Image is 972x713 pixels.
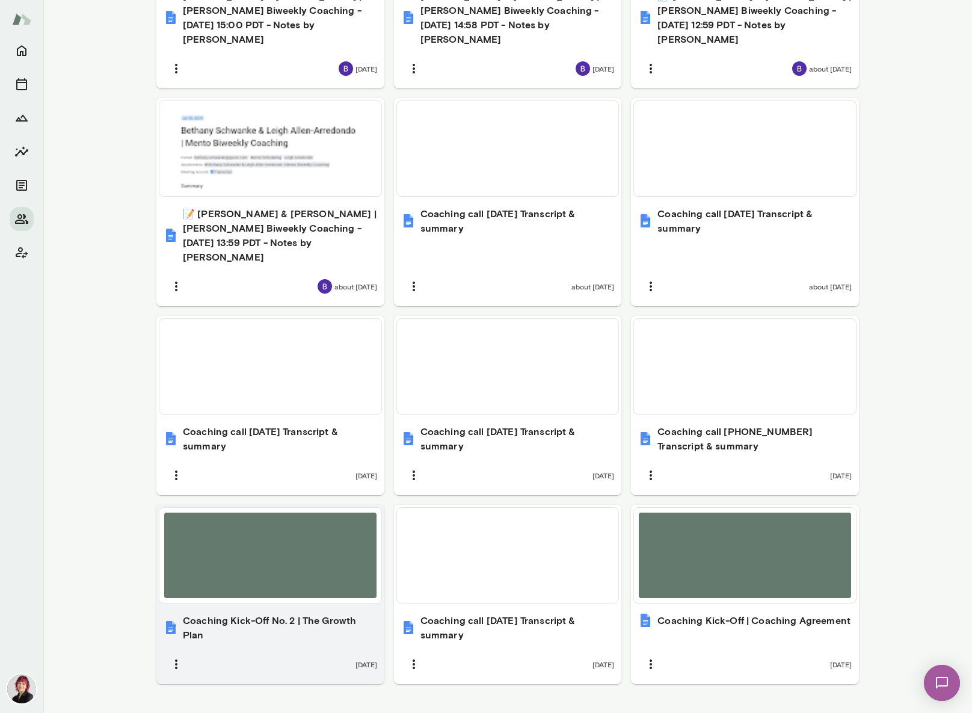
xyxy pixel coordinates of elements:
span: [DATE] [830,659,852,669]
img: Bethany Schwanke [792,61,807,76]
h6: Coaching call [DATE] Transcript & summary [420,206,615,235]
h6: Coaching Kick-Off No. 2 | The Growth Plan [183,613,377,642]
img: Coaching Kick-Off | Coaching Agreement [638,613,653,628]
img: Coaching Kick-Off No. 2 | The Growth Plan [164,620,178,635]
img: Bethany Schwanke [339,61,353,76]
h6: Coaching call [DATE] Transcript & summary [657,206,852,235]
img: Bethany Schwanke [318,279,332,294]
h6: Coaching Kick-Off | Coaching Agreement [657,613,850,628]
span: [DATE] [592,471,614,480]
button: Insights [10,140,34,164]
button: Growth Plan [10,106,34,130]
span: [DATE] [830,471,852,480]
span: [DATE] [355,64,377,73]
img: Coaching call 2025-07-09 Transcript & summary [638,214,653,228]
img: Bethany Schwanke & Leigh Allen-Arredondo | Mento Biweekly Coaching - 2025/09/15 15:00 PDT - Notes... [164,10,178,25]
img: Bethany Schwanke [576,61,590,76]
img: Leigh Allen-Arredondo [7,674,36,703]
span: [DATE] [592,64,614,73]
img: 📝 Bethany Schwanke & Leigh Allen-Arredondo | Mento Biweekly Coaching - 2025/08/12 12:59 PDT - Not... [638,10,653,25]
img: Coaching call 2025-005-20 Transcript & summary [638,431,653,446]
button: Home [10,39,34,63]
img: Coaching call 2025-06-03 Transcript & summary [401,431,416,446]
img: Coaching call 2025-05-06 Transcript & summary [401,620,416,635]
img: Mento [12,8,31,31]
h6: Coaching call [DATE] Transcript & summary [420,613,615,642]
button: Sessions [10,72,34,96]
span: about [DATE] [571,282,614,291]
span: about [DATE] [334,282,377,291]
img: Coaching call 2025-06-25 Transcript & summary [164,431,178,446]
span: about [DATE] [809,282,852,291]
h6: Coaching call [DATE] Transcript & summary [183,424,377,453]
span: about [DATE] [809,64,852,73]
h6: Coaching call [DATE] Transcript & summary [420,424,615,453]
img: Coaching call 2025-07-30 Transcript & summary [401,214,416,228]
h6: Coaching call [PHONE_NUMBER] Transcript & summary [657,424,852,453]
button: Documents [10,173,34,197]
img: Bethany Schwanke & Leigh Allen-Arredondo | Mento Biweekly Coaching - 2025/08/28 14:58 PDT - Notes... [401,10,416,25]
span: [DATE] [355,659,377,669]
span: [DATE] [592,659,614,669]
span: [DATE] [355,471,377,480]
button: Client app [10,241,34,265]
button: Members [10,207,34,231]
h6: 📝 [PERSON_NAME] & [PERSON_NAME] | [PERSON_NAME] Biweekly Coaching - [DATE] 13:59 PDT - Notes by [... [183,206,377,264]
img: 📝 Bethany Schwanke & Leigh Allen-Arredondo | Mento Biweekly Coaching - 2025/07/30 13:59 PDT - Not... [164,228,178,242]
